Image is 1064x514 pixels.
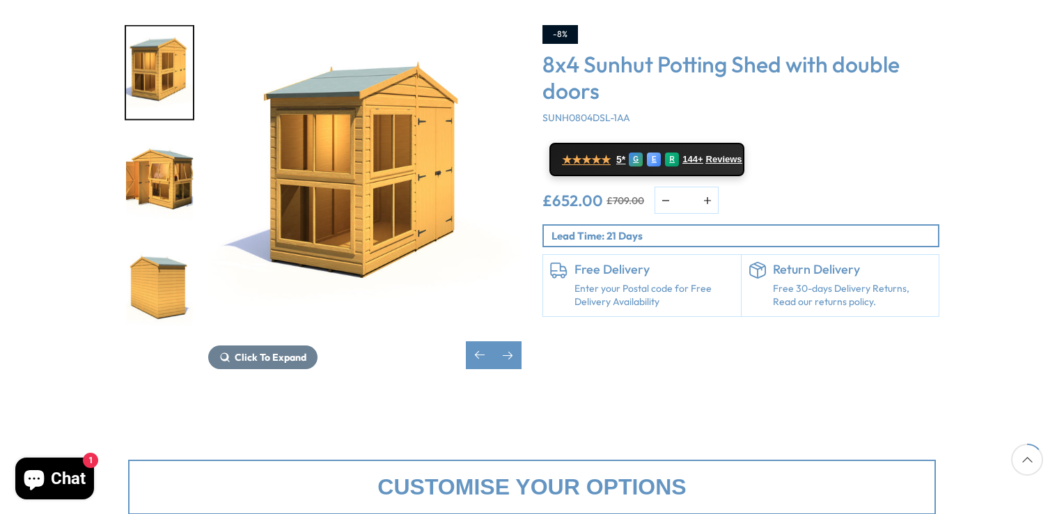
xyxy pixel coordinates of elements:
img: SunHut8x4120_427808c1-4c0e-4a97-8e2a-c92a50cfc3df_200x200.jpg [126,244,193,337]
div: E [647,153,661,166]
a: ★★★★★ 5* G E R 144+ Reviews [549,143,744,176]
div: 7 / 8 [125,134,194,230]
div: 6 / 8 [208,25,522,369]
div: G [629,153,643,166]
ins: £652.00 [542,193,603,208]
div: Previous slide [466,341,494,369]
a: Enter your Postal code for Free Delivery Availability [574,282,734,309]
span: Reviews [706,154,742,165]
div: R [665,153,679,166]
span: ★★★★★ [562,153,611,166]
span: 144+ [682,154,703,165]
h6: Free Delivery [574,262,734,277]
h3: 8x4 Sunhut Potting Shed with double doors [542,51,939,104]
p: Lead Time: 21 Days [551,228,938,243]
span: Click To Expand [235,351,306,364]
inbox-online-store-chat: Shopify online store chat [11,458,98,503]
h6: Return Delivery [773,262,932,277]
p: Free 30-days Delivery Returns, Read our returns policy. [773,282,932,309]
div: 6 / 8 [125,25,194,120]
img: 8x4 Sunhut Potting Shed with double doors - Best Shed [208,25,522,338]
button: Click To Expand [208,345,318,369]
div: -8% [542,25,578,44]
div: Next slide [494,341,522,369]
del: £709.00 [607,196,644,205]
img: SunHut8x4-060swaptostylec_8576aeb6-8f98-4113-a488-7b405d25de43_200x200.jpg [126,26,193,119]
span: SUNH0804DSL-1AA [542,111,630,124]
img: SunHut8x4-045LIFESTYLE_19f71e2e-299d-411c-8884-ee02785da4a5_200x200.jpg [126,136,193,228]
div: 8 / 8 [125,243,194,338]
